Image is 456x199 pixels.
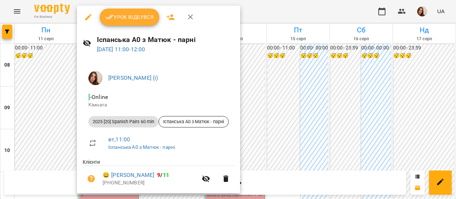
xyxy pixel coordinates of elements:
span: 9 [157,172,160,178]
a: [DATE] 11:00-12:00 [97,46,145,53]
div: Іспанська А0 з Матюк - парні [159,116,229,127]
p: [PHONE_NUMBER] [103,179,197,187]
img: 6cd80b088ed49068c990d7a30548842a.jpg [88,71,103,85]
a: 😀 [PERSON_NAME] [103,171,154,179]
b: / [157,172,169,178]
span: Іспанська А0 з Матюк - парні [159,119,228,125]
button: Урок відбувся [100,9,160,26]
span: 2025 [20] Spanish Pairs 60 min [88,119,159,125]
a: вт , 11:00 [108,136,130,143]
button: Візит ще не сплачено. Додати оплату? [83,170,100,187]
span: - Online [88,94,109,100]
p: Кімната [88,101,229,109]
span: 11 [163,172,169,178]
span: Урок відбувся [105,13,154,21]
a: Іспанська А0 з Матюк - парні [108,144,175,150]
h6: Іспанська А0 з Матюк - парні [97,34,234,45]
a: [PERSON_NAME] (і) [108,74,158,81]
